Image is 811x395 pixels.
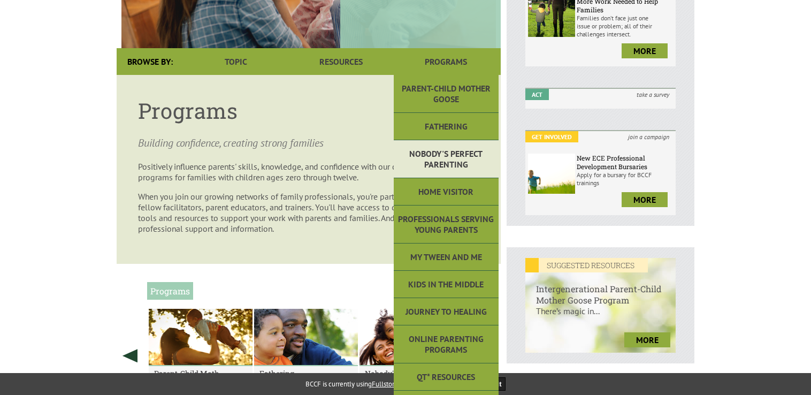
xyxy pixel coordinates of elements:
a: Resources [288,48,393,75]
a: Fullstory [372,379,397,389]
h6: New ECE Professional Development Bursaries [577,154,673,171]
i: join a campaign [622,131,676,142]
h1: Programs [138,96,479,125]
a: Professionals Serving Young Parents [394,206,499,244]
h6: Intergenerational Parent-Child Mother Goose Program [525,272,676,306]
i: take a survey [630,89,676,100]
a: QT* Resources [394,363,499,391]
a: Journey to Healing [394,298,499,325]
p: Building confidence, creating strong families [138,135,479,150]
a: more [624,332,670,347]
a: Topic [183,48,288,75]
a: Online Parenting Programs [394,325,499,363]
a: Home Visitor [394,178,499,206]
em: SUGGESTED RESOURCES [525,258,648,272]
a: Kids in the Middle [394,271,499,298]
p: Positively influence parents' skills, knowledge, and confidence with our certified parenting prog... [138,161,479,183]
a: Fathering [394,113,499,140]
a: Parent-Child Moth... [154,368,247,378]
div: Browse By: [117,48,183,75]
p: When you join our growing networks of family professionals, you're part of a community of fellow ... [138,191,479,234]
a: Nobody's Perfect ... [365,368,458,378]
a: Parent-Child Mother Goose [394,75,499,113]
em: Get Involved [525,131,578,142]
em: Act [525,89,549,100]
a: My Tween and Me [394,244,499,271]
p: There’s magic in... [525,306,676,327]
a: more [622,43,668,58]
a: Nobody's Perfect Parenting [394,140,499,178]
a: Programs [394,48,499,75]
h2: Programs [147,282,193,300]
p: Families don’t face just one issue or problem; all of their challenges intersect. [577,14,673,38]
a: Fathering [259,368,353,378]
p: Apply for a bursary for BCCF trainings [577,171,673,187]
a: more [622,192,668,207]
